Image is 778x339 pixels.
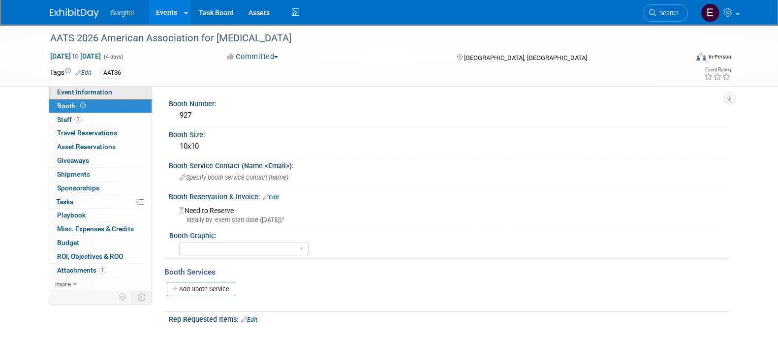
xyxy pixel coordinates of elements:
[704,67,730,72] div: Event Rating
[49,113,152,126] a: Staff1
[49,154,152,167] a: Giveaways
[49,86,152,99] a: Event Information
[100,68,124,78] div: AATS6
[49,126,152,140] a: Travel Reservations
[164,267,729,277] div: Booth Services
[111,9,134,17] span: Surgitel
[55,280,71,288] span: more
[99,266,106,274] span: 1
[49,209,152,222] a: Playbook
[75,69,92,76] a: Edit
[696,53,706,61] img: Format-Inperson.png
[263,194,279,201] a: Edit
[78,102,88,109] span: Booth not reserved yet
[50,52,101,61] span: [DATE] [DATE]
[115,291,132,304] td: Personalize Event Tab Strip
[49,264,152,277] a: Attachments1
[169,189,729,202] div: Booth Reservation & Invoice:
[286,174,288,181] email: )
[56,198,73,206] span: Tasks
[169,228,724,241] div: Booth Graphic:
[49,168,152,181] a: Shipments
[464,54,587,62] span: [GEOGRAPHIC_DATA], [GEOGRAPHIC_DATA]
[74,116,82,123] span: 1
[176,139,721,154] div: 10x10
[57,239,79,247] span: Budget
[103,54,124,60] span: (4 days)
[223,52,282,62] button: Committed
[57,266,106,274] span: Attachments
[241,316,257,323] a: Edit
[167,282,235,296] a: Add Booth Service
[169,158,729,171] div: Booth Service Contact (Name <Email>):
[169,127,729,140] div: Booth Size:
[708,53,731,61] div: In-Person
[643,4,688,22] a: Search
[630,51,731,66] div: Event Format
[50,8,99,18] img: ExhibitDay
[176,203,721,224] div: Need to Reserve
[57,211,86,219] span: Playbook
[49,277,152,291] a: more
[57,252,123,260] span: ROI, Objectives & ROO
[47,30,673,47] div: AATS 2026 American Association for [MEDICAL_DATA]
[50,67,92,79] td: Tags
[57,170,90,178] span: Shipments
[179,216,721,224] div: Ideally by: event start date ([DATE])?
[49,250,152,263] a: ROI, Objectives & ROO
[57,129,117,137] span: Travel Reservations
[71,52,80,60] span: to
[169,96,729,109] div: Booth Number:
[131,291,152,304] td: Toggle Event Tabs
[701,3,719,22] img: Event Coordinator
[57,88,112,96] span: Event Information
[57,225,134,233] span: Misc. Expenses & Credits
[180,174,288,181] span: Specify booth service contact (name
[57,143,116,151] span: Asset Reservations
[57,184,99,192] span: Sponsorships
[176,108,721,123] div: 927
[57,116,82,123] span: Staff
[57,102,88,110] span: Booth
[49,182,152,195] a: Sponsorships
[49,195,152,209] a: Tasks
[49,99,152,113] a: Booth
[49,222,152,236] a: Misc. Expenses & Credits
[57,156,89,164] span: Giveaways
[656,9,679,17] span: Search
[49,236,152,249] a: Budget
[169,312,729,325] div: Rep Requested Items:
[49,140,152,154] a: Asset Reservations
